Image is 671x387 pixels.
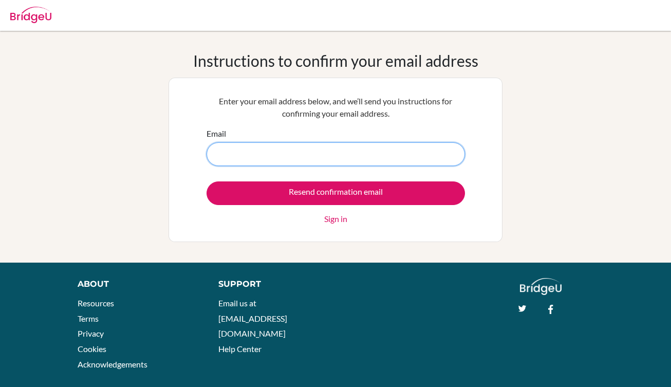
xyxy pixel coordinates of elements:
[218,344,262,354] a: Help Center
[78,328,104,338] a: Privacy
[207,127,226,140] label: Email
[218,278,326,290] div: Support
[78,359,147,369] a: Acknowledgements
[78,344,106,354] a: Cookies
[218,298,287,338] a: Email us at [EMAIL_ADDRESS][DOMAIN_NAME]
[78,314,99,323] a: Terms
[324,213,347,225] a: Sign in
[520,278,562,295] img: logo_white@2x-f4f0deed5e89b7ecb1c2cc34c3e3d731f90f0f143d5ea2071677605dd97b5244.png
[207,95,465,120] p: Enter your email address below, and we’ll send you instructions for confirming your email address.
[78,278,195,290] div: About
[10,7,51,23] img: Bridge-U
[78,298,114,308] a: Resources
[207,181,465,205] input: Resend confirmation email
[193,51,478,70] h1: Instructions to confirm your email address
